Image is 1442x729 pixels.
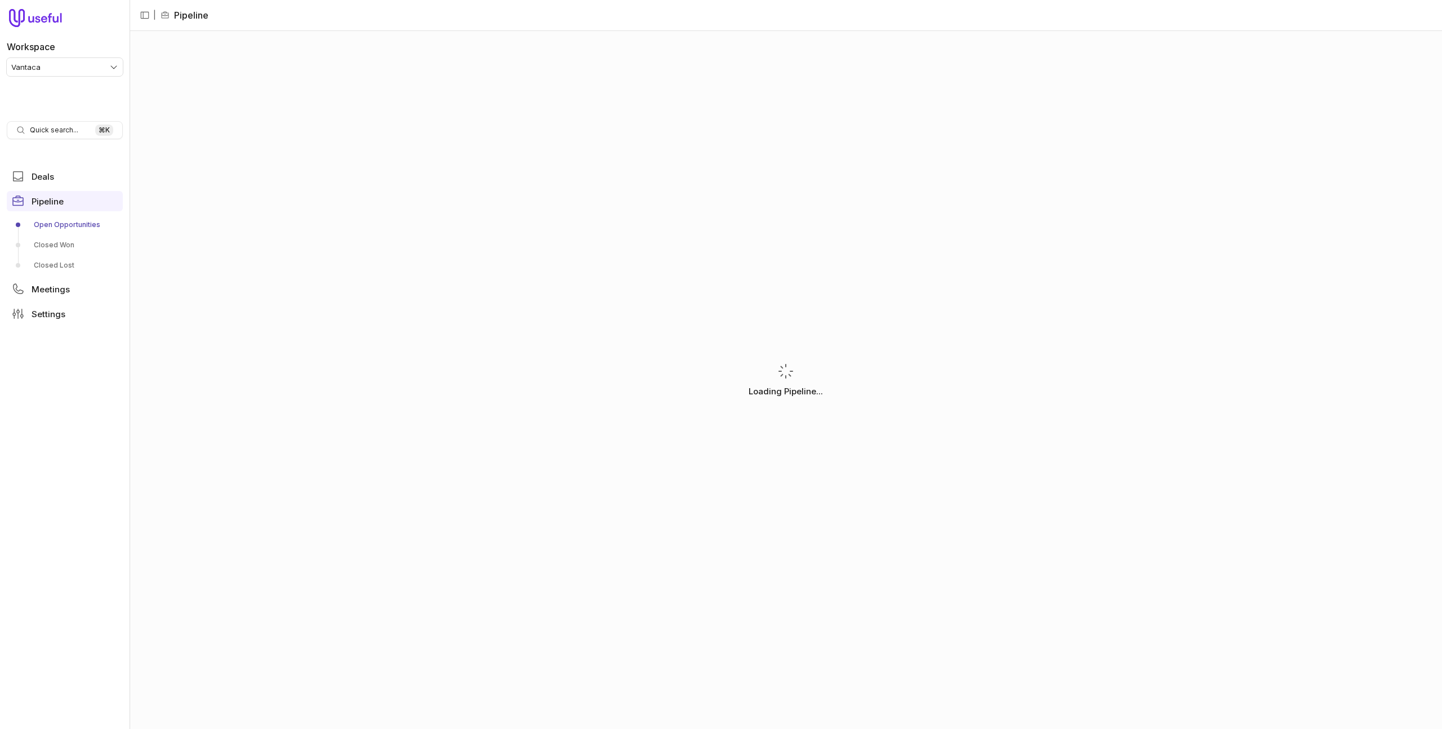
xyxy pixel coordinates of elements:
a: Closed Won [7,236,123,254]
span: Deals [32,172,54,181]
div: Pipeline submenu [7,216,123,274]
span: Pipeline [32,197,64,206]
a: Open Opportunities [7,216,123,234]
a: Settings [7,304,123,324]
kbd: ⌘ K [95,125,113,136]
p: Loading Pipeline... [749,385,823,398]
span: Meetings [32,285,70,294]
label: Workspace [7,40,55,54]
button: Collapse sidebar [136,7,153,24]
li: Pipeline [161,8,208,22]
span: Quick search... [30,126,78,135]
span: | [153,8,156,22]
a: Closed Lost [7,256,123,274]
span: Settings [32,310,65,318]
a: Deals [7,166,123,186]
a: Pipeline [7,191,123,211]
a: Meetings [7,279,123,299]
